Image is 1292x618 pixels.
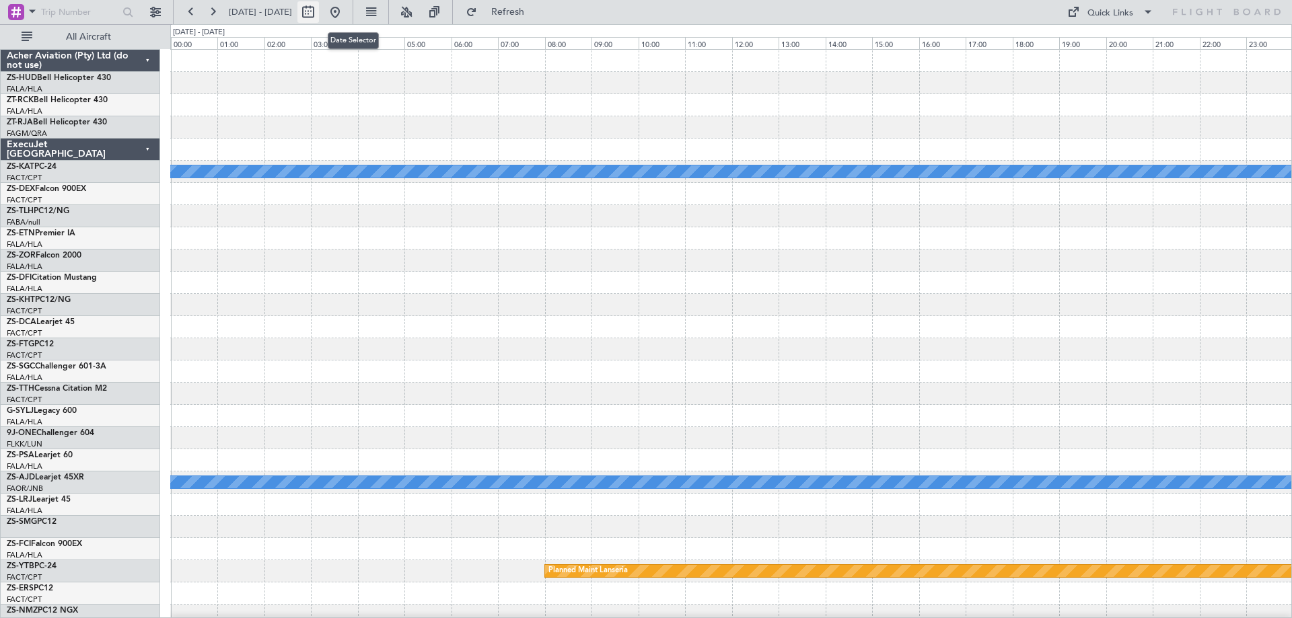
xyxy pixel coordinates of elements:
a: 9J-ONEChallenger 604 [7,429,94,437]
a: FALA/HLA [7,84,42,94]
span: ZS-NMZ [7,607,38,615]
span: ZS-FTG [7,340,34,348]
a: FALA/HLA [7,550,42,560]
a: ZS-DCALearjet 45 [7,318,75,326]
a: FACT/CPT [7,328,42,338]
div: 19:00 [1059,37,1106,49]
span: ZS-FCI [7,540,31,548]
a: FAGM/QRA [7,128,47,139]
span: Refresh [480,7,536,17]
a: FALA/HLA [7,239,42,249]
span: ZS-SMG [7,518,37,526]
div: 00:00 [171,37,217,49]
div: 22:00 [1200,37,1246,49]
span: ZT-RCK [7,96,34,104]
span: ZS-SGC [7,362,35,371]
a: ZS-ETNPremier IA [7,229,75,237]
span: [DATE] - [DATE] [229,6,292,18]
a: FALA/HLA [7,106,42,116]
span: ZS-TLH [7,207,34,215]
a: ZS-NMZPC12 NGX [7,607,78,615]
div: 15:00 [872,37,919,49]
span: 9J-ONE [7,429,36,437]
a: FACT/CPT [7,306,42,316]
a: ZS-PSALearjet 60 [7,451,73,459]
div: 17:00 [966,37,1012,49]
div: 06:00 [452,37,498,49]
a: FACT/CPT [7,395,42,405]
div: Quick Links [1087,7,1133,20]
span: ZS-HUD [7,74,37,82]
a: FABA/null [7,217,40,227]
a: FACT/CPT [7,572,42,582]
a: FACT/CPT [7,350,42,360]
button: All Aircraft [15,26,146,48]
a: ZT-RCKBell Helicopter 430 [7,96,108,104]
span: ZS-TTH [7,385,34,393]
span: ZS-KAT [7,163,34,171]
a: FACT/CPT [7,195,42,205]
a: ZS-DFICitation Mustang [7,274,97,282]
a: ZS-DEXFalcon 900EX [7,185,86,193]
a: ZS-SGCChallenger 601-3A [7,362,106,371]
div: Planned Maint Lanseria [548,561,628,581]
button: Quick Links [1061,1,1160,23]
div: 20:00 [1106,37,1153,49]
div: 08:00 [545,37,591,49]
div: Date Selector [328,32,379,49]
a: ZS-AJDLearjet 45XR [7,473,84,481]
a: FALA/HLA [7,461,42,471]
span: ZS-DFI [7,274,32,282]
a: FLKK/LUN [7,439,42,449]
div: 13:00 [779,37,825,49]
span: ZS-YTB [7,562,34,570]
span: ZS-ZOR [7,252,36,260]
button: Refresh [460,1,540,23]
span: All Aircraft [35,32,142,42]
span: G-SYLJ [7,407,34,415]
a: FALA/HLA [7,262,42,272]
a: ZS-YTBPC-24 [7,562,57,570]
div: 09:00 [591,37,638,49]
span: ZS-DCA [7,318,36,326]
div: [DATE] - [DATE] [173,27,225,38]
a: ZS-FCIFalcon 900EX [7,540,82,548]
a: G-SYLJLegacy 600 [7,407,77,415]
a: FALA/HLA [7,373,42,383]
span: ZS-LRJ [7,496,32,504]
div: 10:00 [639,37,685,49]
a: FALA/HLA [7,417,42,427]
a: ZT-RJABell Helicopter 430 [7,118,107,126]
span: ZS-PSA [7,451,34,459]
a: ZS-FTGPC12 [7,340,54,348]
a: ZS-KATPC-24 [7,163,57,171]
span: ZS-ETN [7,229,35,237]
a: ZS-ZORFalcon 2000 [7,252,81,260]
div: 18:00 [1013,37,1059,49]
div: 02:00 [264,37,311,49]
span: ZS-AJD [7,473,35,481]
a: FACT/CPT [7,173,42,183]
a: ZS-LRJLearjet 45 [7,496,71,504]
div: 03:00 [311,37,357,49]
a: ZS-KHTPC12/NG [7,296,71,304]
a: ZS-TTHCessna Citation M2 [7,385,107,393]
a: ZS-ERSPC12 [7,584,53,592]
span: ZS-DEX [7,185,35,193]
a: ZS-TLHPC12/NG [7,207,69,215]
span: ZS-ERS [7,584,34,592]
div: 16:00 [919,37,966,49]
div: 07:00 [498,37,544,49]
a: FALA/HLA [7,506,42,516]
a: FAOR/JNB [7,484,43,494]
div: 21:00 [1153,37,1199,49]
div: 14:00 [826,37,872,49]
div: 11:00 [685,37,731,49]
div: 01:00 [217,37,264,49]
div: 12:00 [732,37,779,49]
input: Trip Number [41,2,118,22]
a: ZS-SMGPC12 [7,518,57,526]
div: 05:00 [404,37,451,49]
a: ZS-HUDBell Helicopter 430 [7,74,111,82]
span: ZT-RJA [7,118,33,126]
